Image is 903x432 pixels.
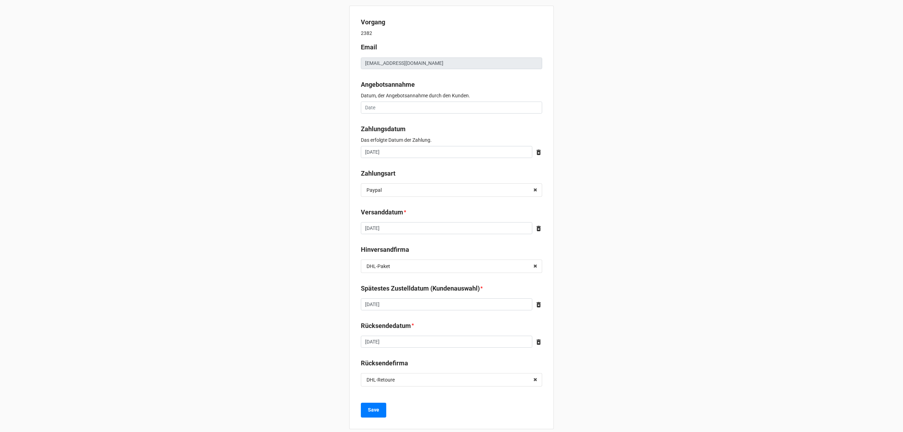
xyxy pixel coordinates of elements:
[366,377,395,382] div: DHL-Retoure
[361,80,415,90] label: Angebotsannahme
[361,284,480,293] label: Spätestes Zustelldatum (Kundenauswahl)
[361,92,542,99] p: Datum, der Angebotsannahme durch den Kunden.
[361,146,532,158] input: Date
[361,136,542,144] p: Das erfolgte Datum der Zahlung.
[361,18,385,26] b: Vorgang
[361,336,532,348] input: Date
[361,102,542,114] input: Date
[361,30,542,37] p: 2382
[361,298,532,310] input: Date
[361,358,408,368] label: Rücksendefirma
[366,188,382,193] div: Paypal
[361,42,377,52] label: Email
[366,264,390,269] div: DHL-Paket
[361,245,409,255] label: Hinversandfirma
[361,207,403,217] label: Versanddatum
[361,321,411,331] label: Rücksendedatum
[361,403,386,418] button: Save
[361,169,395,178] label: Zahlungsart
[368,406,379,414] b: Save
[361,222,532,234] input: Date
[361,124,406,134] label: Zahlungsdatum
